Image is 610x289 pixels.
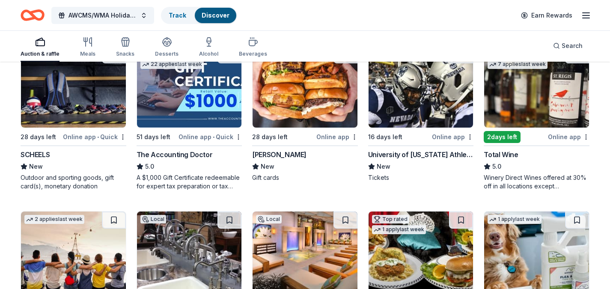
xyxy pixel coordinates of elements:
[161,7,237,24] button: TrackDiscover
[63,131,126,142] div: Online app Quick
[137,173,242,191] div: A $1,000 Gift Certificate redeemable for expert tax preparation or tax resolution services—recipi...
[253,46,357,128] img: Image for Royce
[261,161,274,172] span: New
[202,12,229,19] a: Discover
[21,149,50,160] div: SCHEELS
[137,132,170,142] div: 51 days left
[372,215,409,223] div: Top rated
[239,33,267,62] button: Beverages
[116,51,134,57] div: Snacks
[21,46,126,128] img: Image for SCHEELS
[68,10,137,21] span: AWCMS/WMA Holiday Luncheon
[140,215,166,223] div: Local
[368,46,474,182] a: Image for University of Nevada AthleticsLocal16 days leftOnline appUniversity of [US_STATE] Athle...
[484,46,589,128] img: Image for Total Wine
[492,161,501,172] span: 5.0
[97,134,99,140] span: •
[21,46,126,191] a: Image for SCHEELS1 applylast week28 days leftOnline app•QuickSCHEELSNewOutdoor and sporting goods...
[377,161,390,172] span: New
[137,149,213,160] div: The Accounting Doctor
[252,173,358,182] div: Gift cards
[372,225,426,234] div: 1 apply last week
[155,33,179,62] button: Desserts
[179,131,242,142] div: Online app Quick
[369,46,473,128] img: Image for University of Nevada Athletics
[169,12,186,19] a: Track
[137,46,242,128] img: Image for The Accounting Doctor
[368,132,402,142] div: 16 days left
[145,161,154,172] span: 5.0
[484,46,589,191] a: Image for Total WineTop rated7 applieslast week2days leftOnline appTotal Wine5.0Winery Direct Win...
[516,8,577,23] a: Earn Rewards
[252,132,288,142] div: 28 days left
[140,60,204,69] div: 22 applies last week
[239,51,267,57] div: Beverages
[199,33,218,62] button: Alcohol
[368,173,474,182] div: Tickets
[155,51,179,57] div: Desserts
[199,51,218,57] div: Alcohol
[213,134,214,140] span: •
[116,33,134,62] button: Snacks
[548,131,589,142] div: Online app
[80,33,95,62] button: Meals
[24,215,84,224] div: 2 applies last week
[252,46,358,182] a: Image for Royce Local28 days leftOnline app[PERSON_NAME]NewGift cards
[562,41,583,51] span: Search
[484,131,521,143] div: 2 days left
[432,131,473,142] div: Online app
[21,33,60,62] button: Auction & raffle
[256,215,282,223] div: Local
[484,173,589,191] div: Winery Direct Wines offered at 30% off in all locations except [GEOGRAPHIC_DATA], [GEOGRAPHIC_DAT...
[488,215,542,224] div: 1 apply last week
[80,51,95,57] div: Meals
[368,149,474,160] div: University of [US_STATE] Athletics
[21,51,60,57] div: Auction & raffle
[29,161,43,172] span: New
[21,132,56,142] div: 28 days left
[252,149,306,160] div: [PERSON_NAME]
[316,131,358,142] div: Online app
[137,46,242,191] a: Image for The Accounting DoctorTop rated22 applieslast week51 days leftOnline app•QuickThe Accoun...
[546,37,589,54] button: Search
[484,149,518,160] div: Total Wine
[21,173,126,191] div: Outdoor and sporting goods, gift card(s), monetary donation
[21,5,45,25] a: Home
[51,7,154,24] button: AWCMS/WMA Holiday Luncheon
[488,60,548,69] div: 7 applies last week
